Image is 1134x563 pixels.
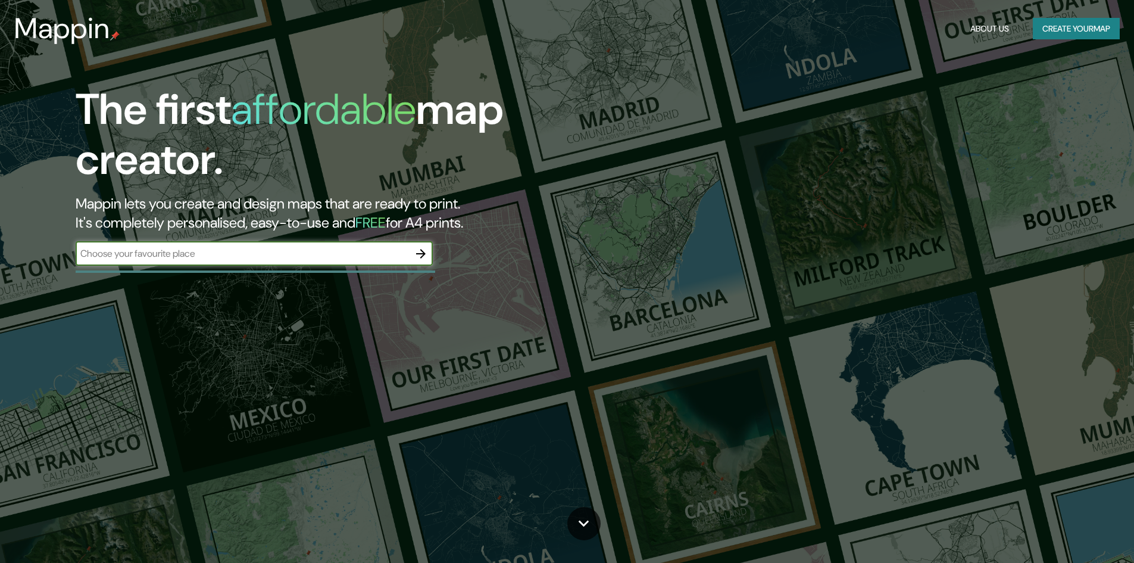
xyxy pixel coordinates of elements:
h2: Mappin lets you create and design maps that are ready to print. It's completely personalised, eas... [76,194,643,232]
input: Choose your favourite place [76,247,409,260]
h5: FREE [355,213,386,232]
img: mappin-pin [110,31,120,41]
button: About Us [966,18,1014,40]
h3: Mappin [14,12,110,45]
h1: affordable [231,82,416,137]
h1: The first map creator. [76,85,643,194]
button: Create yourmap [1033,18,1120,40]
